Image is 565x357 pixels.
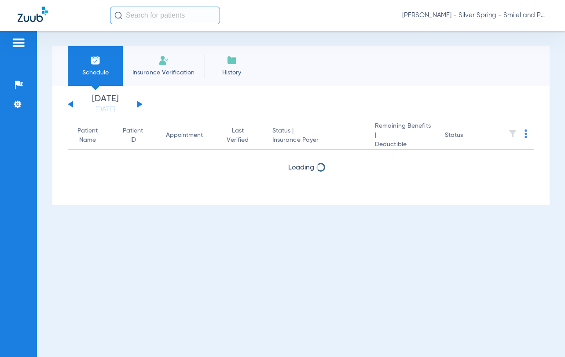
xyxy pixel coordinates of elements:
div: Patient ID [122,126,144,145]
div: Patient ID [122,126,152,145]
img: Search Icon [114,11,122,19]
a: [DATE] [79,105,132,114]
div: Patient Name [75,126,108,145]
div: Patient Name [75,126,100,145]
span: Deductible [375,140,431,149]
img: Schedule [90,55,101,66]
div: Appointment [166,131,203,140]
div: Last Verified [225,126,250,145]
img: hamburger-icon [11,37,26,48]
span: History [211,68,253,77]
img: filter.svg [508,129,517,138]
th: Status [438,121,497,150]
span: Insurance Verification [129,68,198,77]
img: Zuub Logo [18,7,48,22]
th: Status | [265,121,368,150]
img: History [227,55,237,66]
span: Insurance Payer [272,136,361,145]
span: Schedule [74,68,116,77]
span: [PERSON_NAME] - Silver Spring - SmileLand PD [402,11,547,20]
th: Remaining Benefits | [368,121,438,150]
li: [DATE] [79,95,132,114]
img: group-dot-blue.svg [525,129,527,138]
div: Appointment [166,131,211,140]
span: Loading [288,164,314,171]
div: Last Verified [225,126,258,145]
img: Manual Insurance Verification [158,55,169,66]
input: Search for patients [110,7,220,24]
